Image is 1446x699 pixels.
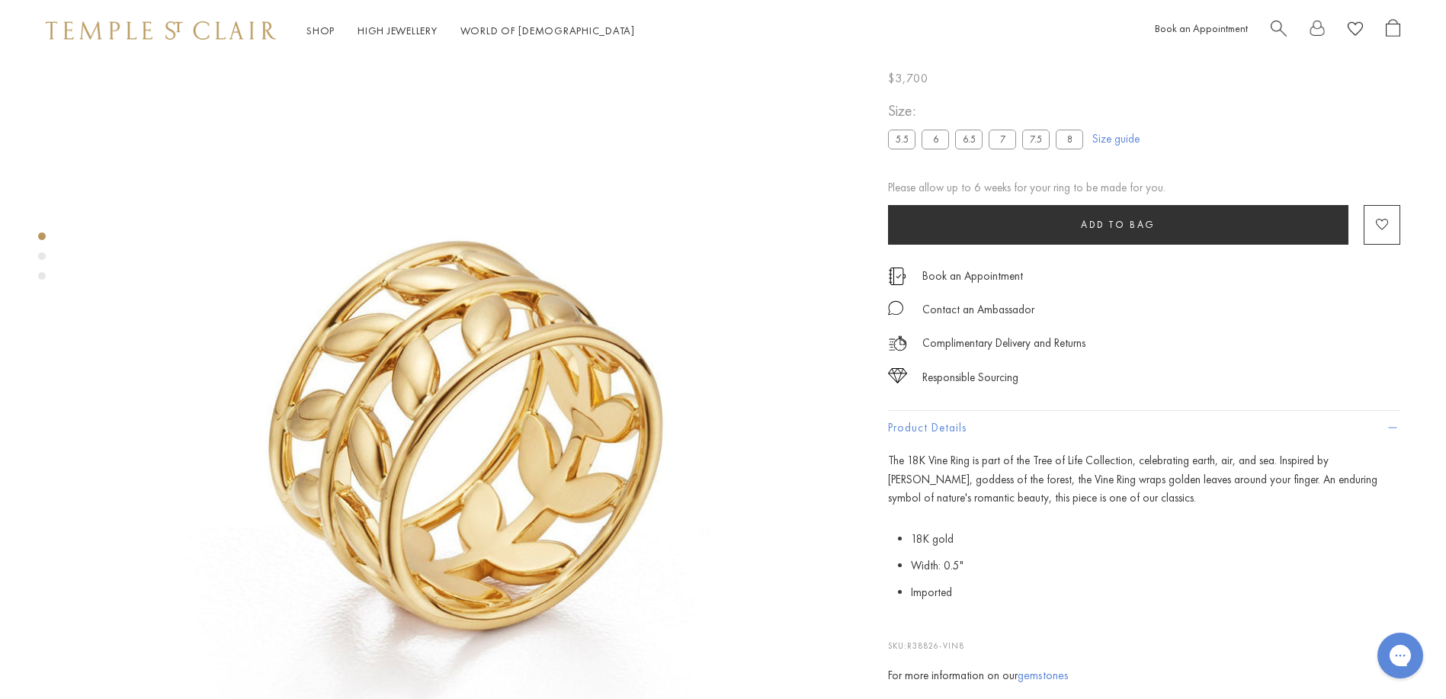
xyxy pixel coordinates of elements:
[306,24,335,37] a: ShopShop
[1092,132,1140,147] a: Size guide
[989,130,1016,149] label: 7
[888,69,928,88] span: $3,700
[888,99,1089,124] span: Size:
[38,229,46,292] div: Product gallery navigation
[1155,21,1248,35] a: Book an Appointment
[460,24,635,37] a: World of [DEMOGRAPHIC_DATA]World of [DEMOGRAPHIC_DATA]
[907,641,964,652] span: R38826-VIN8
[46,21,276,40] img: Temple St. Clair
[1271,19,1287,43] a: Search
[888,178,1400,197] div: Please allow up to 6 weeks for your ring to be made for you.
[1056,130,1083,149] label: 8
[888,369,907,384] img: icon_sourcing.svg
[888,300,903,316] img: MessageIcon-01_2.svg
[922,300,1034,319] div: Contact an Ambassador
[911,558,963,573] span: Width: 0.5"
[888,335,907,354] img: icon_delivery.svg
[922,369,1018,388] div: Responsible Sourcing
[357,24,438,37] a: High JewelleryHigh Jewellery
[911,585,952,600] span: Imported
[1348,19,1363,43] a: View Wishlist
[888,667,1400,686] div: For more information on our
[922,268,1023,285] a: Book an Appointment
[922,335,1085,354] p: Complimentary Delivery and Returns
[1018,668,1069,684] a: gemstones
[888,412,1400,446] button: Product Details
[1370,627,1431,684] iframe: Gorgias live chat messenger
[911,532,954,547] span: 18K gold
[888,130,915,149] label: 5.5
[1022,130,1050,149] label: 7.5
[1081,218,1156,231] span: Add to bag
[888,268,906,285] img: icon_appointment.svg
[888,205,1348,245] button: Add to bag
[1386,19,1400,43] a: Open Shopping Bag
[888,624,1400,653] p: SKU:
[922,130,949,149] label: 6
[306,21,635,40] nav: Main navigation
[955,130,983,149] label: 6.5
[888,451,1400,508] p: The 18K Vine Ring is part of the Tree of Life Collection, celebrating earth, air, and sea. Inspir...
